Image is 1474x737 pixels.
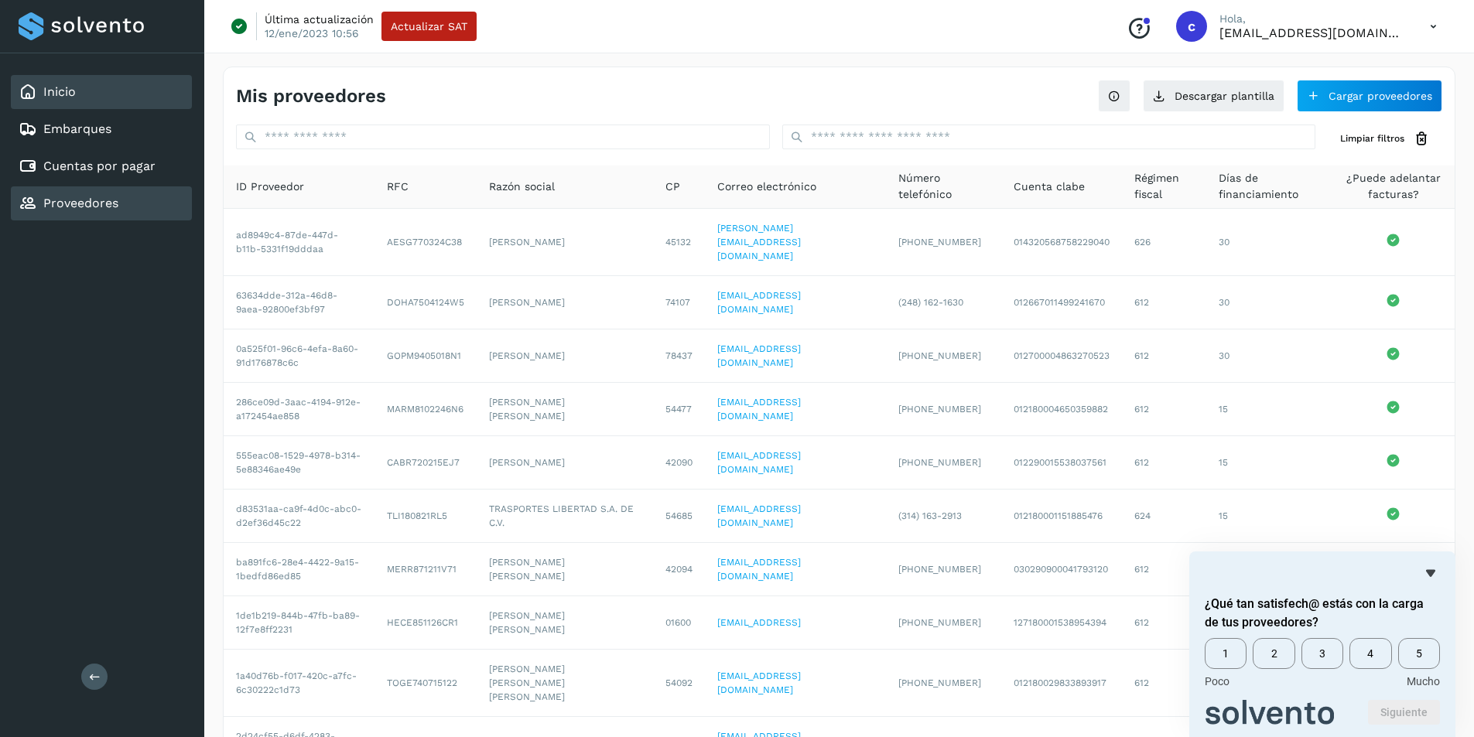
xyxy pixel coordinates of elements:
[898,237,981,247] span: [PHONE_NUMBER]
[1122,490,1207,543] td: 624
[717,223,801,261] a: [PERSON_NAME][EMAIL_ADDRESS][DOMAIN_NAME]
[1219,26,1405,40] p: contabilidad5@easo.com
[1398,638,1440,669] span: 5
[717,503,801,528] a: [EMAIL_ADDRESS][DOMAIN_NAME]
[1122,596,1207,650] td: 612
[477,276,653,329] td: [PERSON_NAME]
[1349,638,1391,669] span: 4
[717,290,801,315] a: [EMAIL_ADDRESS][DOMAIN_NAME]
[898,564,981,575] span: [PHONE_NUMBER]
[653,276,705,329] td: 74107
[1206,490,1332,543] td: 15
[374,329,477,383] td: GOPM9405018N1
[11,186,192,220] div: Proveedores
[11,75,192,109] div: Inicio
[653,596,705,650] td: 01600
[374,383,477,436] td: MARM8102246N6
[374,209,477,276] td: AESG770324C38
[1001,329,1122,383] td: 012700004863270523
[43,159,156,173] a: Cuentas por pagar
[653,490,705,543] td: 54685
[43,121,111,136] a: Embarques
[1206,383,1332,436] td: 15
[1134,170,1195,203] span: Régimen fiscal
[717,450,801,475] a: [EMAIL_ADDRESS][DOMAIN_NAME]
[1122,543,1207,596] td: 612
[477,329,653,383] td: [PERSON_NAME]
[653,383,705,436] td: 54477
[374,596,477,650] td: HECE851126CR1
[224,383,374,436] td: 286ce09d-3aac-4194-912e-a172454ae858
[391,21,467,32] span: Actualizar SAT
[1122,276,1207,329] td: 612
[224,596,374,650] td: 1de1b219-844b-47fb-ba89-12f7e8ff2231
[477,596,653,650] td: [PERSON_NAME] [PERSON_NAME]
[224,543,374,596] td: ba891fc6-28e4-4422-9a15-1bedfd86ed85
[653,209,705,276] td: 45132
[1122,209,1207,276] td: 626
[374,276,477,329] td: DOHA7504124W5
[717,343,801,368] a: [EMAIL_ADDRESS][DOMAIN_NAME]
[898,404,981,415] span: [PHONE_NUMBER]
[898,677,981,688] span: [PHONE_NUMBER]
[1014,179,1085,195] span: Cuenta clabe
[1001,383,1122,436] td: 012180004650359882
[717,397,801,421] a: [EMAIL_ADDRESS][DOMAIN_NAME]
[477,650,653,717] td: [PERSON_NAME] [PERSON_NAME] [PERSON_NAME]
[265,12,374,26] p: Última actualización
[717,557,801,582] a: [EMAIL_ADDRESS][DOMAIN_NAME]
[653,436,705,490] td: 42090
[1001,276,1122,329] td: 012667011499241670
[224,650,374,717] td: 1a40d76b-f017-420c-a7fc-6c30222c1d73
[374,436,477,490] td: CABR720215EJ7
[898,170,989,203] span: Número telefónico
[477,436,653,490] td: [PERSON_NAME]
[477,383,653,436] td: [PERSON_NAME] [PERSON_NAME]
[1219,170,1319,203] span: Días de financiamiento
[224,490,374,543] td: d83531aa-ca9f-4d0c-abc0-d2ef36d45c22
[717,179,816,195] span: Correo electrónico
[224,329,374,383] td: 0a525f01-96c6-4efa-8a60-91d176878c6c
[1206,543,1332,596] td: 15
[224,209,374,276] td: ad8949c4-87de-447d-b11b-5331f19dddaa
[1340,131,1404,145] span: Limpiar filtros
[898,297,963,308] span: (248) 162-1630
[374,543,477,596] td: MERR871211V71
[43,84,76,99] a: Inicio
[1253,638,1294,669] span: 2
[1001,436,1122,490] td: 012290015538037561
[898,617,981,628] span: [PHONE_NUMBER]
[717,670,801,695] a: [EMAIL_ADDRESS][DOMAIN_NAME]
[1001,650,1122,717] td: 012180029833893917
[387,179,409,195] span: RFC
[1297,80,1442,112] button: Cargar proveedores
[1205,675,1229,688] span: Poco
[653,650,705,717] td: 54092
[1143,80,1284,112] button: Descargar plantilla
[1407,675,1440,688] span: Mucho
[1001,596,1122,650] td: 127180001538954394
[1206,329,1332,383] td: 30
[11,149,192,183] div: Cuentas por pagar
[224,436,374,490] td: 555eac08-1529-4978-b314-5e88346ae49e
[717,617,801,628] a: [EMAIL_ADDRESS]
[1122,383,1207,436] td: 612
[1301,638,1343,669] span: 3
[1001,209,1122,276] td: 014320568758229040
[898,457,981,468] span: [PHONE_NUMBER]
[477,209,653,276] td: [PERSON_NAME]
[1344,170,1442,203] span: ¿Puede adelantar facturas?
[898,350,981,361] span: [PHONE_NUMBER]
[1206,276,1332,329] td: 30
[1328,125,1442,153] button: Limpiar filtros
[1205,638,1440,688] div: ¿Qué tan satisfech@ estás con la carga de tus proveedores? Select an option from 1 to 5, with 1 b...
[381,12,477,41] button: Actualizar SAT
[653,329,705,383] td: 78437
[1421,564,1440,582] button: Ocultar encuesta
[1205,595,1440,632] h2: ¿Qué tan satisfech@ estás con la carga de tus proveedores? Select an option from 1 to 5, with 1 b...
[1122,436,1207,490] td: 612
[1122,650,1207,717] td: 612
[265,26,359,40] p: 12/ene/2023 10:56
[236,85,386,107] h4: Mis proveedores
